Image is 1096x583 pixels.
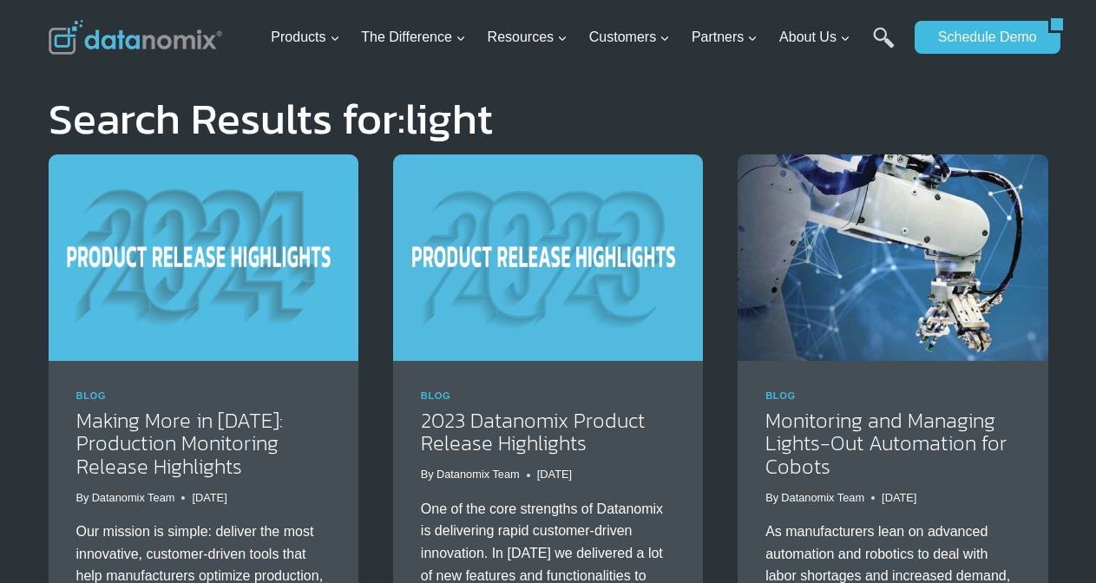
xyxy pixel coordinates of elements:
a: Search [873,27,895,66]
h1: Search Results for: [49,97,1048,141]
a: Datanomix Team [781,491,864,504]
img: PRODUCT RELEASE ROUNDUP [393,154,703,361]
span: Resources [488,26,568,49]
span: Partners [692,26,758,49]
img: Monitoring and Managing Lights-Out Automation for Cobots [738,154,1047,361]
a: Blog [765,390,796,401]
nav: Primary Navigation [264,10,906,66]
span: light [405,86,493,151]
img: Datanomix [49,20,222,55]
span: By [421,466,434,483]
span: About Us [779,26,850,49]
span: The Difference [361,26,466,49]
iframe: Popup CTA [9,276,287,574]
a: Blog [421,390,451,401]
time: [DATE] [537,466,572,483]
a: Monitoring and Managing Lights-Out Automation for Cobots [765,405,1007,481]
a: 2023 Datanomix Product Release Highlights [421,405,645,458]
time: [DATE] [882,489,916,507]
span: Products [271,26,339,49]
a: Schedule Demo [915,21,1048,54]
span: By [765,489,778,507]
a: Datanomix Team [436,468,520,481]
img: Making More in 2024: Production Monitoring Release Highlights [49,154,358,361]
span: Customers [589,26,670,49]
